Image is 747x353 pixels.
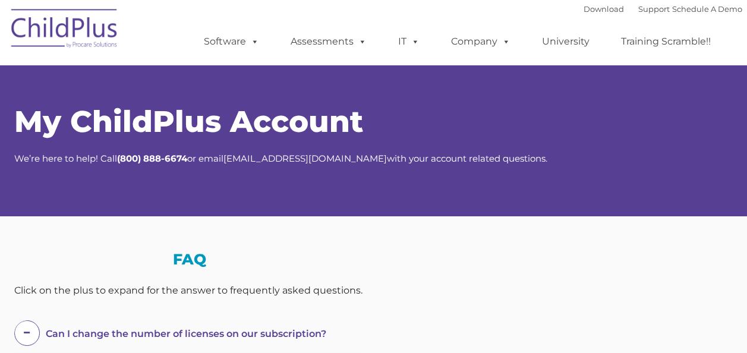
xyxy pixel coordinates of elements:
a: Support [638,4,670,14]
a: University [530,30,601,53]
span: Can I change the number of licenses on our subscription? [46,328,326,339]
span: We’re here to help! Call or email with your account related questions. [14,153,547,164]
h3: FAQ [14,252,365,267]
a: Assessments [279,30,379,53]
strong: 800) 888-6674 [120,153,187,164]
a: Software [192,30,271,53]
a: IT [386,30,431,53]
a: Download [584,4,624,14]
a: [EMAIL_ADDRESS][DOMAIN_NAME] [223,153,387,164]
div: Click on the plus to expand for the answer to frequently asked questions. [14,282,365,300]
a: Schedule A Demo [672,4,742,14]
a: Company [439,30,522,53]
img: ChildPlus by Procare Solutions [5,1,124,60]
span: My ChildPlus Account [14,103,363,140]
strong: ( [117,153,120,164]
a: Training Scramble!! [609,30,723,53]
font: | [584,4,742,14]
